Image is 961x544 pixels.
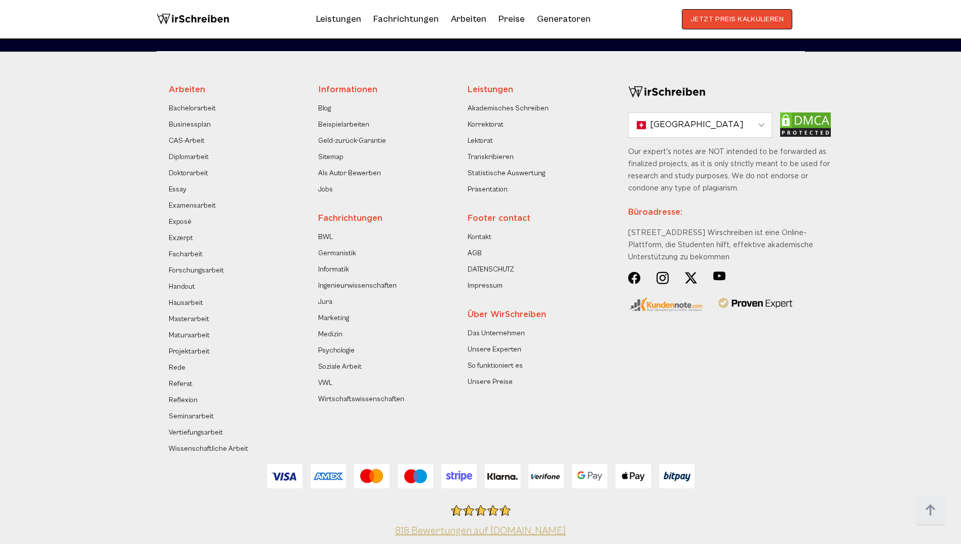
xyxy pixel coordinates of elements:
a: Arbeiten [451,11,486,27]
a: Beispielarbeiten [318,119,369,131]
a: AGB [468,247,482,259]
a: Präsentation [468,183,508,196]
a: Diplomarbeit [169,151,209,163]
div: Our expert's notes are NOT intended to be forwarded as finalized projects, as it is only strictly... [628,146,831,271]
a: Exzerpt [169,232,193,244]
a: Informatik [318,263,349,276]
div: Informationen [318,84,458,96]
a: Kontakt [468,231,491,243]
img: Lozenge (4) [713,271,725,281]
div: Arbeiten [169,84,309,96]
a: Geld-zurück-Garantie [318,135,386,147]
a: So funktioniert es [468,360,523,372]
a: Impressum [468,280,503,292]
a: Psychologie [318,344,355,357]
img: Stripe (1) [441,464,477,488]
img: Amex (1) [311,464,346,488]
img: kundennote-logo-min [628,297,702,312]
img: ApplePay-3 [616,464,651,488]
a: Businessplan [169,119,211,131]
a: DATENSCHUTZ [468,263,514,276]
div: Fachrichtungen [318,213,458,225]
a: Unsere Experten [468,343,521,356]
a: Jura [318,296,332,308]
a: Sitemap [318,151,343,163]
img: Klarna-2 [485,464,520,488]
a: Unsere Preise [468,376,513,388]
a: Das Unternehmen [468,327,525,339]
a: Kundenbewertungen & Erfahrungen zu Akad-Eule.de. Mehr Infos anzeigen. [395,525,566,537]
a: Akademisches Schreiben [468,102,549,114]
div: Footer contact [468,213,608,225]
img: Bitpay (1) [659,464,695,488]
img: dmca [780,112,831,137]
img: GooglePay-2 [572,464,607,488]
a: Masterarbeit [169,313,209,325]
img: logo-footer [628,84,706,100]
a: Germanistik [318,247,356,259]
img: Group (20) [657,271,669,284]
a: Generatoren [537,11,591,27]
a: Marketing [318,312,349,324]
img: button top [915,495,946,526]
div: Büroadresse: [628,195,831,227]
div: Leistungen [468,84,608,96]
a: Als Autor Bewerben [318,167,381,179]
a: Soziale Arbeit [318,361,362,373]
a: Leistungen [316,11,361,27]
a: Wirtschaftswissenschaften [318,393,399,405]
img: provenexpert-logo-vector 1 (1) [718,297,792,310]
a: Bachelorarbeit [169,102,216,114]
a: Maturaarbeit [169,329,210,341]
a: Fachrichtungen [373,11,439,27]
a: Blog [318,102,331,114]
a: Hausarbeit [169,297,203,309]
a: Handout [169,281,195,293]
img: Maestro (1) [398,464,433,488]
a: Korrektorat [468,119,504,131]
a: Seminararbeit [169,410,214,422]
a: Transkribieren [468,151,514,163]
a: Essay [169,183,186,196]
a: BWL [318,231,333,243]
a: Rede [169,362,185,374]
a: Examensarbeit [169,200,216,212]
img: Social Networks (15) [685,271,697,284]
a: Wissenschaftliche Arbeit [169,443,248,455]
a: Statistische Auswertung [468,167,545,179]
a: CAS-Arbeit [169,135,205,147]
a: Lektorat [468,135,493,147]
img: Social Networks (14) [628,271,640,284]
a: Ingenieurwissenschaften [318,280,397,292]
a: Referat [169,378,193,390]
a: VWL [318,377,332,389]
span: [GEOGRAPHIC_DATA] [650,119,744,131]
img: logo wirschreiben [157,9,229,29]
a: Forschungsarbeit [169,264,224,277]
a: Projektarbeit [169,345,210,358]
a: Medizin [318,328,342,340]
a: Vertiefungsarbeit [169,426,223,439]
img: Mastercard (1) [354,464,390,488]
a: Reflexion [169,394,198,406]
a: Jobs [318,183,333,196]
a: Facharbeit [169,248,203,260]
a: Doktorarbeit [169,167,208,179]
img: Visa (1) [267,464,302,488]
img: Verifone (1) [528,464,564,488]
a: Exposé [169,216,191,228]
div: Über WirSchreiben [468,309,608,321]
button: JETZT PREIS KALKULIEREN [682,9,793,29]
a: Preise [498,14,525,24]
